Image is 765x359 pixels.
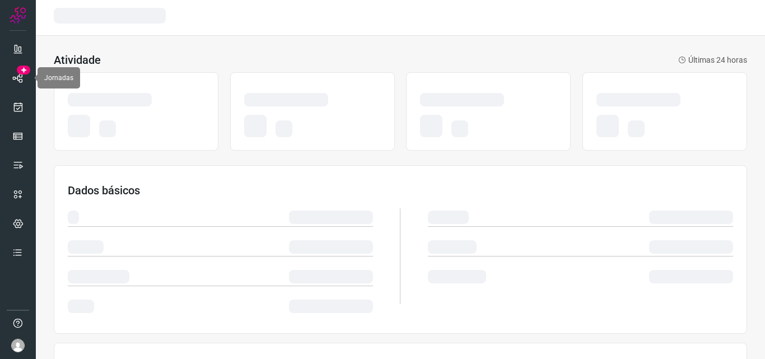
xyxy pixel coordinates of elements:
img: avatar-user-boy.jpg [11,339,25,352]
h3: Atividade [54,53,101,67]
img: Logo [10,7,26,24]
h3: Dados básicos [68,184,733,197]
p: Últimas 24 horas [678,54,747,66]
span: Jornadas [44,74,73,82]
